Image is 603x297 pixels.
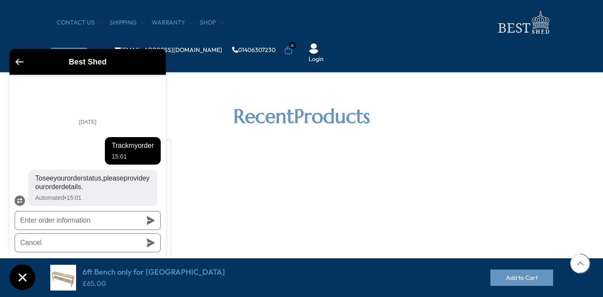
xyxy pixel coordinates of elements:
[50,105,553,128] h2: Recent
[57,18,103,27] a: CONTACT US
[493,9,553,37] img: logo
[309,43,319,54] img: User Icon
[7,49,168,290] inbox-online-store-chat: Shopify online store chat
[289,42,296,49] span: 0
[200,18,224,27] a: Shop
[490,269,553,286] button: Add to Cart
[232,47,275,53] a: 01406307230
[284,46,293,55] a: 0
[115,47,222,53] a: [EMAIL_ADDRESS][DOMAIN_NAME]
[309,55,324,64] a: Login
[152,18,193,27] a: Warranty
[110,18,145,27] a: Shipping
[294,104,370,129] b: Products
